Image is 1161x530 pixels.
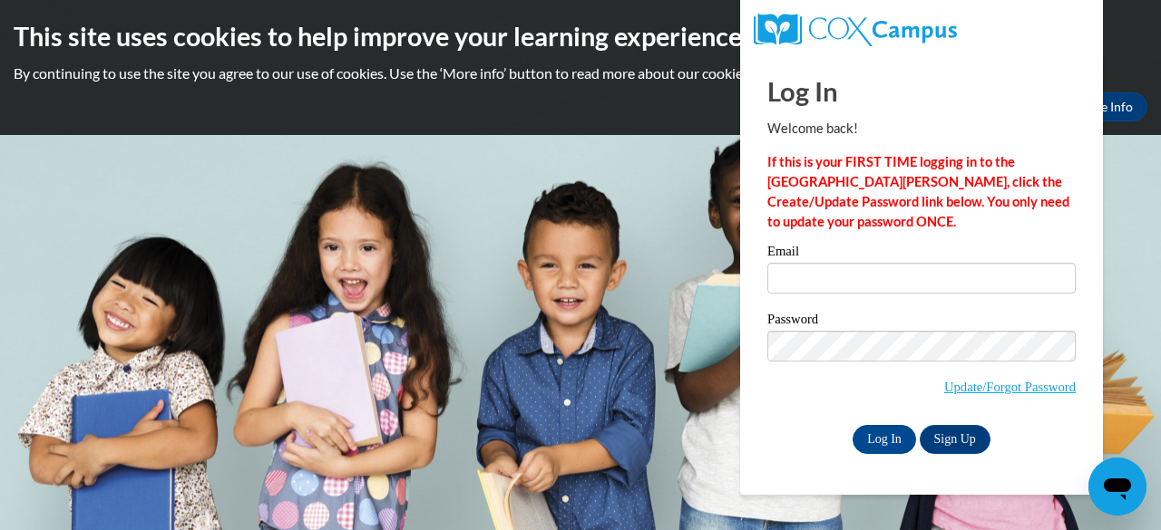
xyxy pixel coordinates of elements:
[14,63,1147,83] p: By continuing to use the site you agree to our use of cookies. Use the ‘More info’ button to read...
[767,119,1076,139] p: Welcome back!
[754,14,957,46] img: COX Campus
[1088,458,1146,516] iframe: Button to launch messaging window
[767,245,1076,263] label: Email
[1062,92,1147,121] a: More Info
[767,72,1076,110] h1: Log In
[14,18,1147,54] h2: This site uses cookies to help improve your learning experience.
[767,313,1076,331] label: Password
[853,425,916,454] input: Log In
[920,425,990,454] a: Sign Up
[944,380,1076,394] a: Update/Forgot Password
[767,154,1069,229] strong: If this is your FIRST TIME logging in to the [GEOGRAPHIC_DATA][PERSON_NAME], click the Create/Upd...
